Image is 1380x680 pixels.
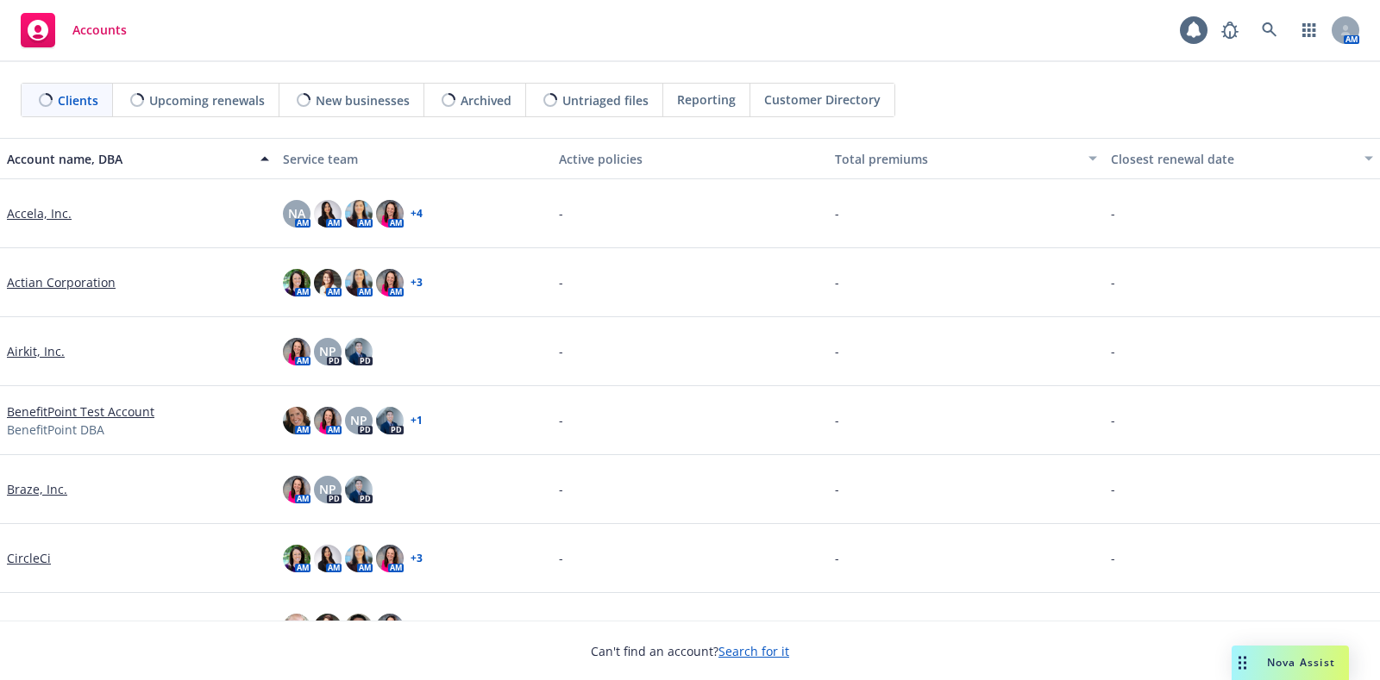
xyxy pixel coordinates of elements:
[1267,655,1335,670] span: Nova Assist
[14,6,134,54] a: Accounts
[7,150,250,168] div: Account name, DBA
[835,273,839,291] span: -
[559,549,563,567] span: -
[276,138,552,179] button: Service team
[283,150,545,168] div: Service team
[1111,273,1115,291] span: -
[1232,646,1253,680] div: Drag to move
[376,545,404,572] img: photo
[835,342,839,360] span: -
[7,402,154,421] a: BenefitPoint Test Account
[283,407,310,434] img: photo
[1111,411,1115,429] span: -
[835,618,839,636] span: -
[562,91,649,109] span: Untriaged files
[7,273,116,291] a: Actian Corporation
[1111,549,1115,567] span: -
[7,618,122,636] a: e.l.f. Cosmetics, Inc.
[411,278,423,288] a: + 3
[316,91,410,109] span: New businesses
[7,204,72,222] a: Accela, Inc.
[559,342,563,360] span: -
[283,476,310,503] img: photo
[411,209,423,219] a: + 4
[559,273,563,291] span: -
[552,138,828,179] button: Active policies
[376,614,404,641] img: photo
[835,411,839,429] span: -
[345,545,373,572] img: photo
[314,614,342,641] img: photo
[1252,13,1287,47] a: Search
[411,553,423,564] a: + 3
[411,415,423,426] a: + 1
[376,407,404,434] img: photo
[718,643,789,659] a: Search for it
[1111,204,1115,222] span: -
[376,200,404,228] img: photo
[314,200,342,228] img: photo
[58,91,98,109] span: Clients
[7,421,104,439] span: BenefitPoint DBA
[283,338,310,365] img: photo
[1111,342,1115,360] span: -
[559,480,563,498] span: -
[283,614,310,641] img: photo
[559,150,821,168] div: Active policies
[764,90,881,109] span: Customer Directory
[314,545,342,572] img: photo
[1104,138,1380,179] button: Closest renewal date
[376,269,404,296] img: photo
[149,91,265,109] span: Upcoming renewals
[283,545,310,572] img: photo
[835,150,1078,168] div: Total premiums
[319,342,336,360] span: NP
[345,200,373,228] img: photo
[7,549,51,567] a: CircleCi
[314,407,342,434] img: photo
[1213,13,1247,47] a: Report a Bug
[828,138,1104,179] button: Total premiums
[1111,480,1115,498] span: -
[314,269,342,296] img: photo
[345,476,373,503] img: photo
[345,338,373,365] img: photo
[559,618,563,636] span: -
[350,411,367,429] span: NP
[7,480,67,498] a: Braze, Inc.
[559,204,563,222] span: -
[835,549,839,567] span: -
[7,342,65,360] a: Airkit, Inc.
[72,23,127,37] span: Accounts
[288,204,305,222] span: NA
[677,90,736,109] span: Reporting
[461,91,511,109] span: Archived
[345,269,373,296] img: photo
[1232,646,1349,680] button: Nova Assist
[319,480,336,498] span: NP
[591,642,789,660] span: Can't find an account?
[835,204,839,222] span: -
[1292,13,1327,47] a: Switch app
[1111,618,1115,636] span: -
[345,614,373,641] img: photo
[835,480,839,498] span: -
[283,269,310,296] img: photo
[559,411,563,429] span: -
[1111,150,1354,168] div: Closest renewal date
